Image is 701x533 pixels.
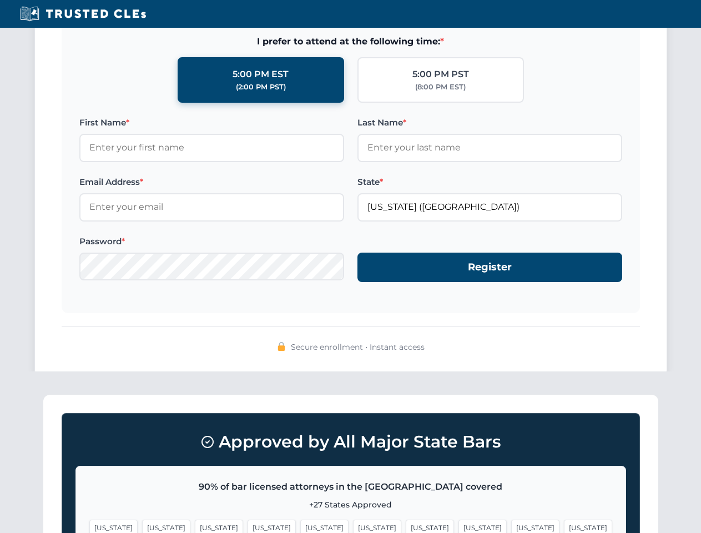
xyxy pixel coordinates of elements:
[79,175,344,189] label: Email Address
[75,427,626,457] h3: Approved by All Major State Bars
[357,193,622,221] input: Florida (FL)
[79,116,344,129] label: First Name
[233,67,289,82] div: 5:00 PM EST
[415,82,466,93] div: (8:00 PM EST)
[357,134,622,162] input: Enter your last name
[357,175,622,189] label: State
[79,193,344,221] input: Enter your email
[89,480,612,494] p: 90% of bar licensed attorneys in the [GEOGRAPHIC_DATA] covered
[79,134,344,162] input: Enter your first name
[357,253,622,282] button: Register
[357,116,622,129] label: Last Name
[291,341,425,353] span: Secure enrollment • Instant access
[17,6,149,22] img: Trusted CLEs
[79,235,344,248] label: Password
[79,34,622,49] span: I prefer to attend at the following time:
[89,499,612,511] p: +27 States Approved
[277,342,286,351] img: 🔒
[236,82,286,93] div: (2:00 PM PST)
[412,67,469,82] div: 5:00 PM PST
